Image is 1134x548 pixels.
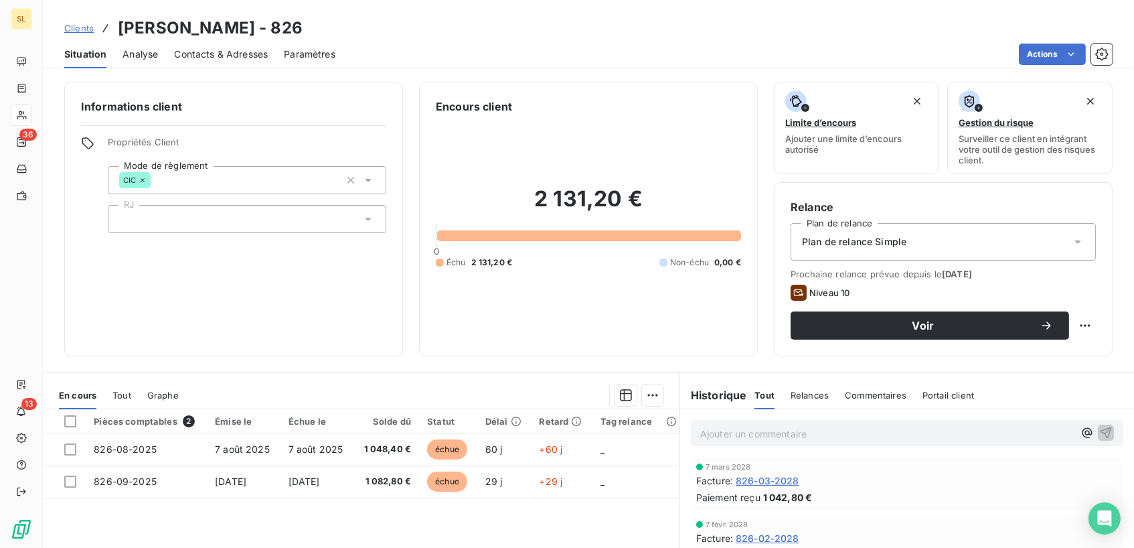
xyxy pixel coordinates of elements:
span: 36 [19,129,37,141]
span: [DATE] [289,476,320,487]
span: 2 131,20 € [471,257,513,269]
img: Logo LeanPay [11,519,32,540]
span: 7 août 2025 [289,443,343,455]
span: Paiement reçu [696,490,760,504]
button: Voir [791,312,1069,340]
button: Gestion du risqueSurveiller ce client en intégrant votre outil de gestion des risques client. [947,82,1113,174]
span: Plan de relance Simple [802,235,906,249]
div: Émise le [215,416,272,427]
div: Open Intercom Messenger [1088,502,1121,535]
span: Facture : [696,474,733,488]
span: Analyse [123,48,158,61]
span: 1 042,80 € [763,490,813,504]
h3: [PERSON_NAME] - 826 [118,16,303,40]
span: 7 août 2025 [215,443,270,455]
span: _ [600,476,604,487]
span: 2 [183,415,195,427]
span: Graphe [147,390,179,401]
span: 1 048,40 € [361,443,411,456]
span: Commentaires [845,390,906,401]
div: Solde dû [361,416,411,427]
span: Niveau 10 [809,287,849,298]
span: [DATE] [215,476,246,487]
button: Limite d’encoursAjouter une limite d’encours autorisé [774,82,939,174]
h6: Historique [680,387,747,403]
span: 0 [434,246,439,257]
div: Statut [427,416,469,427]
span: +60 j [539,443,562,455]
span: 826-08-2025 [94,443,157,455]
span: 0,00 € [714,257,741,269]
h6: Informations client [81,98,386,115]
span: _ [600,443,604,455]
span: Ajouter une limite d’encours autorisé [785,133,928,155]
span: 826-09-2025 [94,476,157,487]
span: Relances [791,390,829,401]
span: [DATE] [942,269,972,279]
span: Situation [64,48,106,61]
div: Tag relance [600,416,671,427]
span: Tout [754,390,775,401]
input: Ajouter une valeur [119,213,130,225]
span: Prochaine relance prévue depuis le [791,269,1096,279]
span: CIC [123,176,136,184]
span: échue [427,472,467,492]
div: Échue le [289,416,346,427]
span: Surveiller ce client en intégrant votre outil de gestion des risques client. [959,133,1101,165]
span: échue [427,439,467,460]
input: Ajouter une valeur [151,174,161,186]
div: Délai [485,416,523,427]
span: Facture : [696,531,733,545]
span: 60 j [485,443,503,455]
button: Actions [1019,44,1086,65]
span: Contacts & Adresses [174,48,268,61]
span: Voir [807,320,1040,331]
div: Pièces comptables [94,415,199,427]
div: Retard [539,416,584,427]
h2: 2 131,20 € [436,186,741,226]
span: 13 [21,398,37,410]
span: 7 mars 2028 [706,463,751,471]
h6: Relance [791,199,1096,215]
span: Gestion du risque [959,117,1034,128]
span: Tout [112,390,131,401]
span: En cours [59,390,96,401]
h6: Encours client [436,98,512,115]
span: Échu [447,257,466,269]
span: Non-échu [670,257,709,269]
a: Clients [64,21,94,35]
span: 826-02-2028 [736,531,799,545]
span: 29 j [485,476,503,487]
span: +29 j [539,476,562,487]
div: SL [11,8,32,29]
span: Paramètres [284,48,335,61]
span: Propriétés Client [108,137,386,155]
span: Clients [64,23,94,33]
span: 7 févr. 2028 [706,521,748,529]
span: Portail client [922,390,974,401]
span: 1 082,80 € [361,475,411,488]
span: Limite d’encours [785,117,856,128]
span: 826-03-2028 [736,474,799,488]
